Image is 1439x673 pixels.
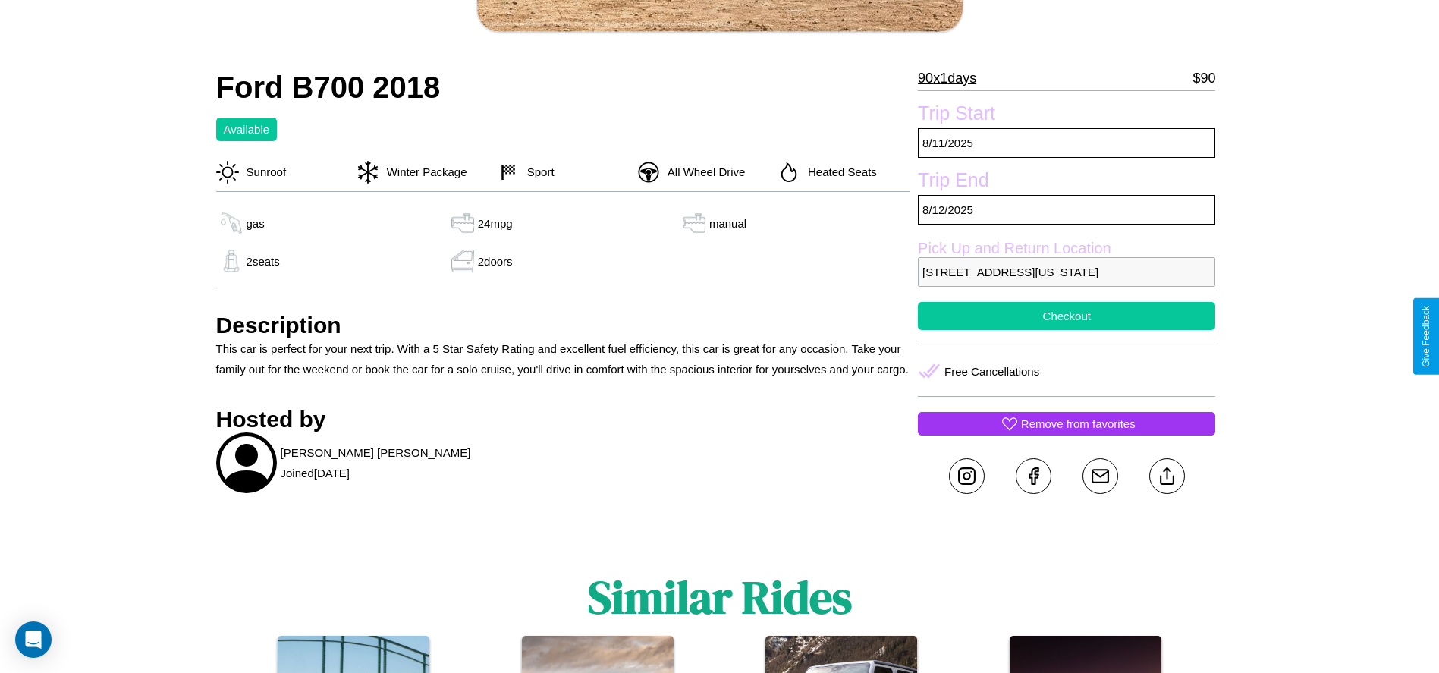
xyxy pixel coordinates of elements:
[918,302,1215,330] button: Checkout
[216,313,911,338] h3: Description
[1192,66,1215,90] p: $ 90
[918,257,1215,287] p: [STREET_ADDRESS][US_STATE]
[216,71,911,105] h2: Ford B700 2018
[1021,414,1136,434] p: Remove from favorites
[239,162,287,182] p: Sunroof
[281,442,471,463] p: [PERSON_NAME] [PERSON_NAME]
[918,412,1215,436] button: Remove from favorites
[800,162,877,182] p: Heated Seats
[918,240,1215,257] label: Pick Up and Return Location
[281,463,350,483] p: Joined [DATE]
[216,407,911,432] h3: Hosted by
[216,250,247,272] img: gas
[379,162,467,182] p: Winter Package
[224,119,270,140] p: Available
[247,251,280,272] p: 2 seats
[944,361,1039,382] p: Free Cancellations
[448,250,478,272] img: gas
[709,213,746,234] p: manual
[918,169,1215,195] label: Trip End
[520,162,555,182] p: Sport
[918,195,1215,225] p: 8 / 12 / 2025
[679,212,709,234] img: gas
[918,102,1215,128] label: Trip Start
[918,128,1215,158] p: 8 / 11 / 2025
[1421,306,1431,367] div: Give Feedback
[660,162,746,182] p: All Wheel Drive
[15,621,52,658] div: Open Intercom Messenger
[918,66,976,90] p: 90 x 1 days
[247,213,265,234] p: gas
[448,212,478,234] img: gas
[478,213,513,234] p: 24 mpg
[216,212,247,234] img: gas
[478,251,513,272] p: 2 doors
[216,338,911,379] p: This car is perfect for your next trip. With a 5 Star Safety Rating and excellent fuel efficiency...
[588,566,852,628] h1: Similar Rides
